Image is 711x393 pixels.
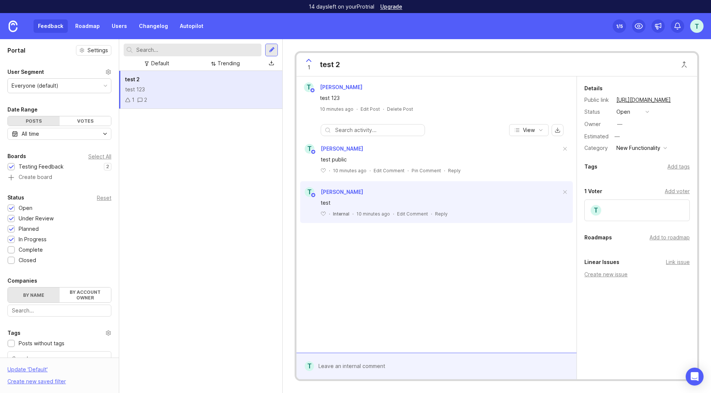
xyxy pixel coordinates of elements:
[7,365,48,377] div: Update ' Default '
[12,306,107,315] input: Search...
[119,71,282,109] a: test 2test 12312
[335,126,421,134] input: Search activity...
[584,270,690,279] div: Create new issue
[509,124,549,136] button: View
[616,108,630,116] div: open
[7,67,44,76] div: User Segment
[584,96,610,104] div: Public link
[677,57,692,72] button: Close button
[523,126,535,134] span: View
[300,187,363,197] a: T[PERSON_NAME]
[584,120,610,128] div: Owner
[361,106,380,112] div: Edit Post
[613,19,626,33] button: 1/5
[125,85,276,94] div: test 123
[584,258,619,267] div: Linear Issues
[151,59,169,67] div: Default
[552,124,564,136] button: export comments
[309,3,374,10] p: 14 days left on your Pro trial
[144,96,147,104] div: 2
[19,339,64,348] div: Posts without tags
[19,204,32,212] div: Open
[320,94,562,102] div: test 123
[320,106,353,112] a: 10 minutes ago
[7,152,26,161] div: Boards
[650,233,690,242] div: Add to roadmap
[584,134,609,139] div: Estimated
[356,211,390,217] span: 10 minutes ago
[320,59,340,70] div: test 2
[666,258,690,266] div: Link issue
[134,19,172,33] a: Changelog
[99,131,111,137] svg: toggle icon
[7,276,37,285] div: Companies
[308,63,310,72] span: 1
[356,106,358,112] div: ·
[383,106,384,112] div: ·
[132,96,134,104] div: 1
[7,175,111,181] a: Create board
[616,21,623,31] div: 1 /5
[88,154,111,158] div: Select All
[19,246,43,254] div: Complete
[397,211,428,217] div: Edit Comment
[329,211,330,217] div: ·
[310,88,315,93] img: member badge
[407,167,409,174] div: ·
[617,120,622,128] div: —
[12,82,58,90] div: Everyone (default)
[412,167,441,174] div: Pin Comment
[616,144,660,152] div: New Functionality
[106,164,109,170] p: 2
[320,84,362,90] span: [PERSON_NAME]
[584,162,597,171] div: Tags
[76,45,111,56] a: Settings
[299,82,368,92] a: T[PERSON_NAME]
[305,144,314,154] div: T
[19,235,47,243] div: In Progress
[60,287,111,302] label: By account owner
[435,211,448,217] div: Reply
[12,355,107,363] input: Search...
[321,189,363,195] span: [PERSON_NAME]
[374,167,404,174] div: Edit Comment
[321,155,561,164] div: test public
[71,19,104,33] a: Roadmap
[107,19,131,33] a: Users
[431,211,432,217] div: ·
[329,167,330,174] div: ·
[690,19,704,33] button: T
[590,204,602,216] div: T
[97,196,111,200] div: Reset
[7,328,20,337] div: Tags
[369,167,371,174] div: ·
[584,144,610,152] div: Category
[304,82,314,92] div: T
[136,46,258,54] input: Search...
[175,19,208,33] a: Autopilot
[393,211,394,217] div: ·
[321,199,561,207] div: test
[584,187,602,196] div: 1 Voter
[448,167,461,174] div: Reply
[125,76,140,82] span: test 2
[584,84,603,93] div: Details
[387,106,413,112] div: Delete Post
[311,149,316,155] img: member badge
[686,368,704,386] div: Open Intercom Messenger
[667,163,690,171] div: Add tags
[7,377,66,386] div: Create new saved filter
[19,225,39,233] div: Planned
[584,233,612,242] div: Roadmaps
[19,256,36,264] div: Closed
[7,46,25,55] h1: Portal
[352,211,353,217] div: ·
[321,145,363,152] span: [PERSON_NAME]
[19,163,64,171] div: Testing Feedback
[8,287,60,302] label: By name
[333,167,366,174] span: 10 minutes ago
[584,108,610,116] div: Status
[218,59,240,67] div: Trending
[22,130,39,138] div: All time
